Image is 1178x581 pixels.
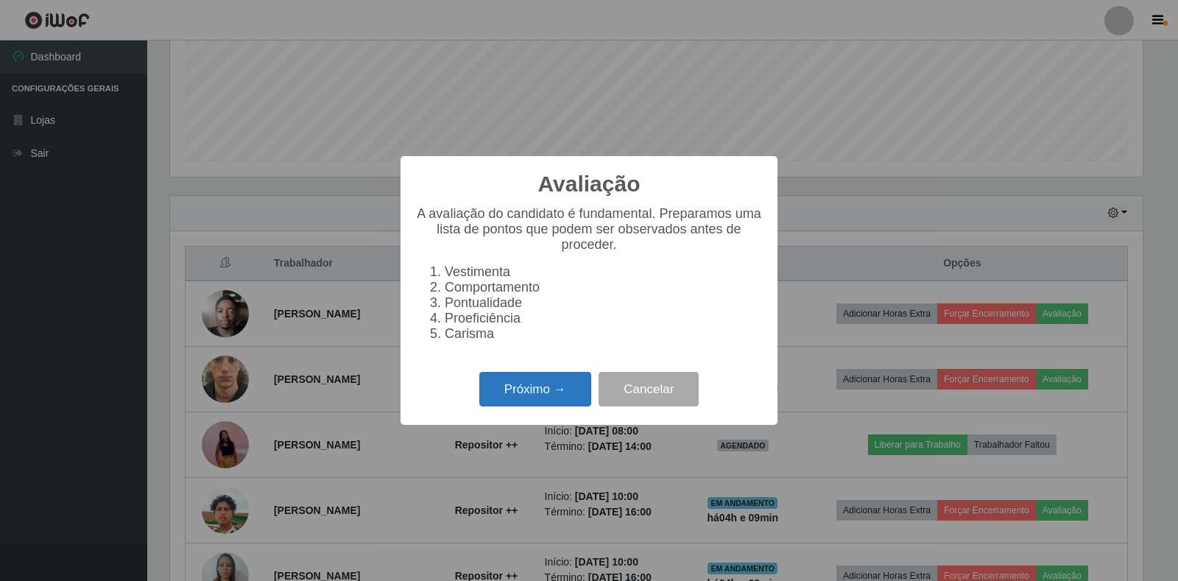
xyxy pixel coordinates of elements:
[599,372,699,406] button: Cancelar
[445,295,763,311] li: Pontualidade
[538,171,641,197] h2: Avaliação
[445,311,763,326] li: Proeficiência
[479,372,591,406] button: Próximo →
[445,280,763,295] li: Comportamento
[415,206,763,253] p: A avaliação do candidato é fundamental. Preparamos uma lista de pontos que podem ser observados a...
[445,264,763,280] li: Vestimenta
[445,326,763,342] li: Carisma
